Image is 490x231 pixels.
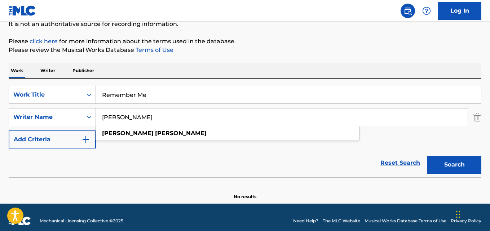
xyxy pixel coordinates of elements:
[377,155,424,171] a: Reset Search
[38,63,57,78] p: Writer
[155,130,207,137] strong: [PERSON_NAME]
[70,63,96,78] p: Publisher
[456,204,460,225] div: Drag
[81,135,90,144] img: 9d2ae6d4665cec9f34b9.svg
[40,218,123,224] span: Mechanical Licensing Collective © 2025
[403,6,412,15] img: search
[323,218,360,224] a: The MLC Website
[365,218,446,224] a: Musical Works Database Terms of Use
[9,37,481,46] p: Please for more information about the terms used in the database.
[9,217,31,225] img: logo
[9,46,481,54] p: Please review the Musical Works Database
[422,6,431,15] img: help
[427,156,481,174] button: Search
[293,218,318,224] a: Need Help?
[13,90,78,99] div: Work Title
[9,20,481,28] p: It is not an authoritative source for recording information.
[30,38,58,45] a: click here
[9,5,36,16] img: MLC Logo
[134,46,173,53] a: Terms of Use
[454,196,490,231] iframe: Chat Widget
[9,130,96,148] button: Add Criteria
[102,130,154,137] strong: [PERSON_NAME]
[438,2,481,20] a: Log In
[451,218,481,224] a: Privacy Policy
[419,4,434,18] div: Help
[9,86,481,177] form: Search Form
[13,113,78,121] div: Writer Name
[9,63,25,78] p: Work
[234,185,256,200] p: No results
[473,108,481,126] img: Delete Criterion
[401,4,415,18] a: Public Search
